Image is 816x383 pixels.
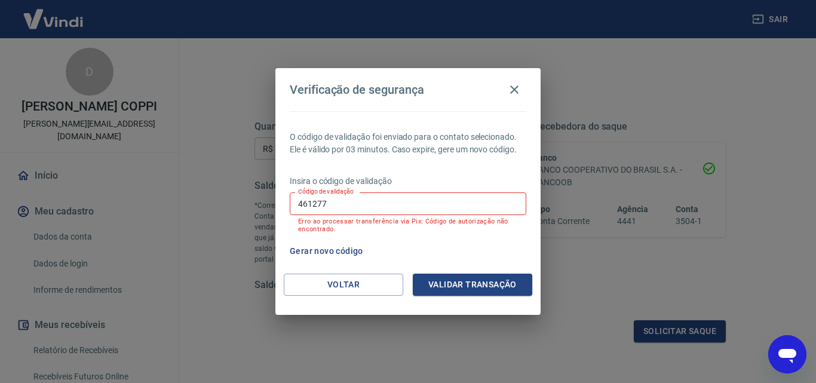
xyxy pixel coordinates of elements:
[298,187,354,196] label: Código de validação
[413,274,532,296] button: Validar transação
[284,274,403,296] button: Voltar
[290,131,526,156] p: O código de validação foi enviado para o contato selecionado. Ele é válido por 03 minutos. Caso e...
[290,82,424,97] h4: Verificação de segurança
[768,335,806,373] iframe: Botão para abrir a janela de mensagens, conversa em andamento
[290,175,526,188] p: Insira o código de validação
[298,217,518,233] p: Erro ao processar transferência via Pix: Código de autorização não encontrado.
[285,240,368,262] button: Gerar novo código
